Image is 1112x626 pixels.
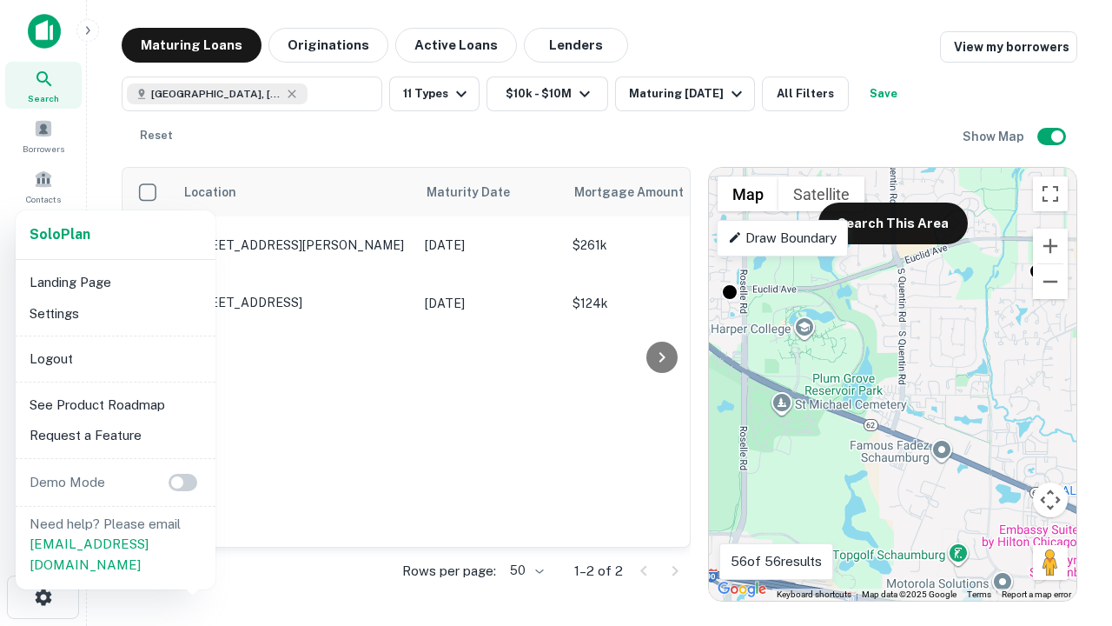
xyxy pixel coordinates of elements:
[30,226,90,243] strong: Solo Plan
[30,514,202,576] p: Need help? Please email
[23,298,208,330] li: Settings
[23,420,208,451] li: Request a Feature
[30,224,90,245] a: SoloPlan
[23,472,112,493] p: Demo Mode
[30,536,149,572] a: [EMAIL_ADDRESS][DOMAIN_NAME]
[1025,487,1112,570] iframe: Chat Widget
[23,343,208,375] li: Logout
[23,267,208,298] li: Landing Page
[23,390,208,421] li: See Product Roadmap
